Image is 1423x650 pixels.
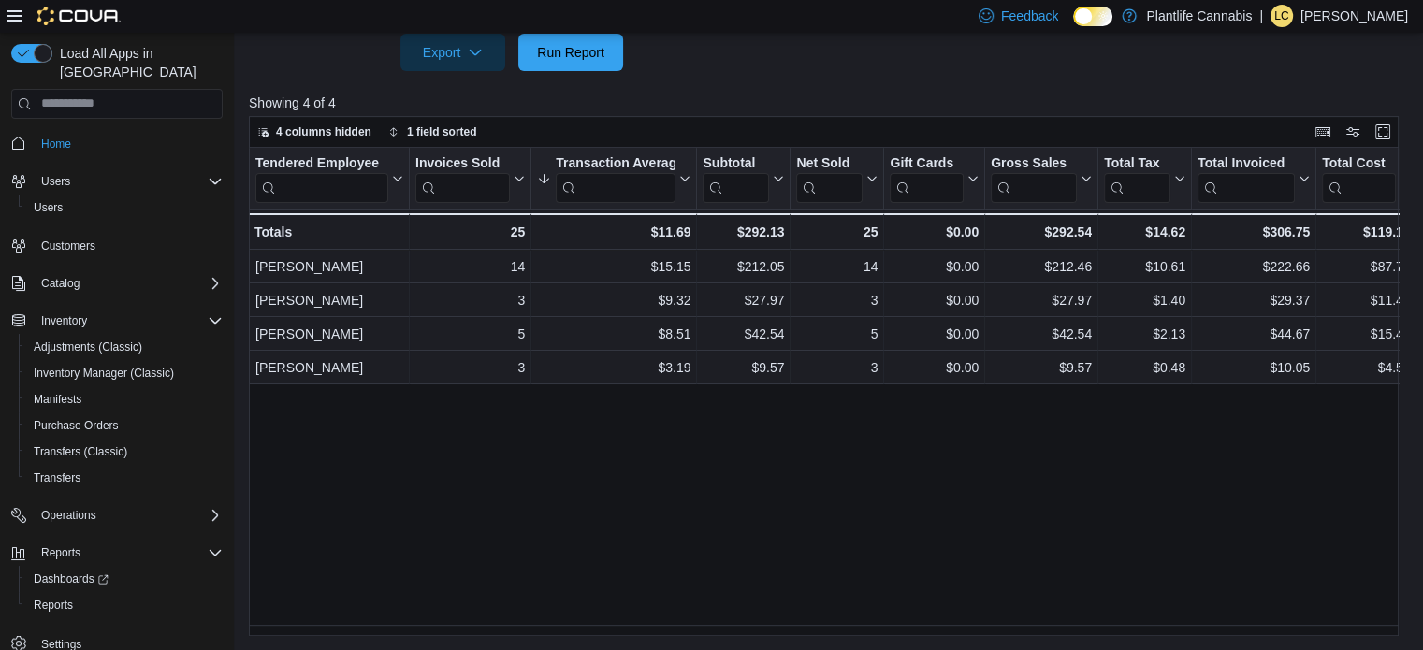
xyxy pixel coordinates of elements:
span: Operations [41,508,96,523]
div: [PERSON_NAME] [255,289,403,311]
div: $0.00 [890,221,979,243]
span: Run Report [537,43,604,62]
a: Adjustments (Classic) [26,336,150,358]
span: Dashboards [34,571,109,586]
div: $306.75 [1198,221,1310,243]
div: Total Invoiced [1198,154,1295,202]
span: Manifests [26,388,223,411]
div: $11.48 [1322,289,1410,311]
div: $0.00 [890,356,979,379]
div: Subtotal [703,154,769,172]
div: $3.19 [537,356,690,379]
div: Total Tax [1104,154,1170,172]
span: Dashboards [26,568,223,590]
div: $27.97 [991,289,1092,311]
div: $44.67 [1198,323,1310,345]
span: Dark Mode [1073,26,1074,27]
span: Purchase Orders [26,414,223,437]
span: 4 columns hidden [276,124,371,139]
a: Home [34,133,79,155]
div: $15.15 [537,255,690,278]
button: Invoices Sold [415,154,525,202]
span: Catalog [41,276,80,291]
span: Inventory Manager (Classic) [26,362,223,384]
span: Home [41,137,71,152]
div: Transaction Average [556,154,675,202]
a: Dashboards [19,566,230,592]
button: 4 columns hidden [250,121,379,143]
span: Reports [34,598,73,613]
input: Dark Mode [1073,7,1112,26]
div: Invoices Sold [415,154,510,172]
div: Leigha Cardinal [1271,5,1293,27]
button: Net Sold [796,154,878,202]
span: Catalog [34,272,223,295]
div: $2.13 [1104,323,1185,345]
div: $9.32 [537,289,690,311]
div: $1.40 [1104,289,1185,311]
button: 1 field sorted [381,121,485,143]
button: Total Tax [1104,154,1185,202]
button: Customers [4,232,230,259]
span: 1 field sorted [407,124,477,139]
div: $222.66 [1198,255,1310,278]
div: $8.51 [537,323,690,345]
span: Feedback [1001,7,1058,25]
span: Transfers [34,470,80,485]
button: Users [4,168,230,195]
span: Adjustments (Classic) [26,336,223,358]
button: Inventory [34,310,94,332]
div: Total Tax [1104,154,1170,202]
div: 3 [796,356,878,379]
div: 3 [415,356,525,379]
span: Users [34,200,63,215]
span: Purchase Orders [34,418,119,433]
button: Manifests [19,386,230,412]
span: Operations [34,504,223,527]
div: $42.54 [991,323,1092,345]
p: Showing 4 of 4 [249,94,1410,112]
button: Export [400,34,505,71]
div: $212.46 [991,255,1092,278]
div: $87.74 [1322,255,1410,278]
button: Enter fullscreen [1372,121,1394,143]
div: $4.56 [1322,356,1410,379]
div: $42.54 [703,323,784,345]
div: $9.57 [991,356,1092,379]
div: [PERSON_NAME] [255,323,403,345]
button: Inventory Manager (Classic) [19,360,230,386]
button: Gift Cards [890,154,979,202]
div: [PERSON_NAME] [255,255,403,278]
button: Display options [1342,121,1364,143]
div: Gross Sales [991,154,1077,172]
div: $212.05 [703,255,784,278]
div: $0.00 [890,323,979,345]
div: Net Sold [796,154,863,202]
button: Keyboard shortcuts [1312,121,1334,143]
a: Reports [26,594,80,616]
div: Invoices Sold [415,154,510,202]
span: Users [26,196,223,219]
div: $0.00 [890,255,979,278]
div: 25 [415,221,525,243]
img: Cova [37,7,121,25]
div: 14 [796,255,878,278]
div: 5 [415,323,525,345]
div: 25 [796,221,878,243]
div: $27.97 [703,289,784,311]
button: Run Report [518,34,623,71]
span: Reports [34,542,223,564]
span: Transfers (Classic) [34,444,127,459]
a: Dashboards [26,568,116,590]
div: 3 [415,289,525,311]
button: Home [4,130,230,157]
div: Totals [254,221,403,243]
div: Gross Sales [991,154,1077,202]
div: Transaction Average [556,154,675,172]
button: Transaction Average [537,154,690,202]
button: Users [19,195,230,221]
span: Transfers [26,467,223,489]
div: Tendered Employee [255,154,388,202]
p: [PERSON_NAME] [1300,5,1408,27]
div: $29.37 [1198,289,1310,311]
